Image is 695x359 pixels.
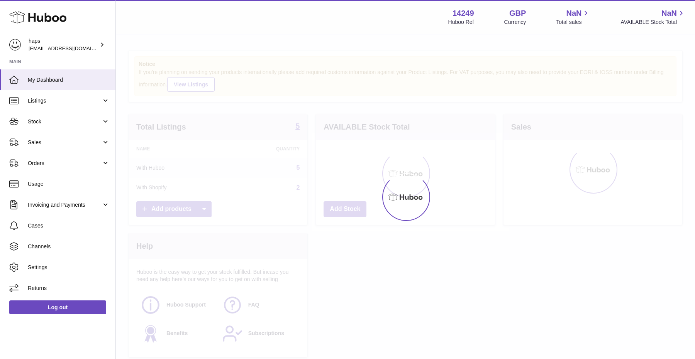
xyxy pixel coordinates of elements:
[9,300,106,314] a: Log out
[556,8,590,26] a: NaN Total sales
[504,19,526,26] div: Currency
[29,37,98,52] div: haps
[620,19,686,26] span: AVAILABLE Stock Total
[566,8,581,19] span: NaN
[620,8,686,26] a: NaN AVAILABLE Stock Total
[28,201,102,209] span: Invoicing and Payments
[28,264,110,271] span: Settings
[28,180,110,188] span: Usage
[29,45,114,51] span: [EMAIL_ADDRESS][DOMAIN_NAME]
[509,8,526,19] strong: GBP
[28,97,102,104] span: Listings
[661,8,677,19] span: NaN
[28,160,102,167] span: Orders
[28,222,110,229] span: Cases
[28,243,110,250] span: Channels
[28,76,110,84] span: My Dashboard
[556,19,590,26] span: Total sales
[28,139,102,146] span: Sales
[453,8,474,19] strong: 14249
[9,39,21,51] img: hello@gethaps.co.uk
[28,118,102,125] span: Stock
[28,285,110,292] span: Returns
[448,19,474,26] div: Huboo Ref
